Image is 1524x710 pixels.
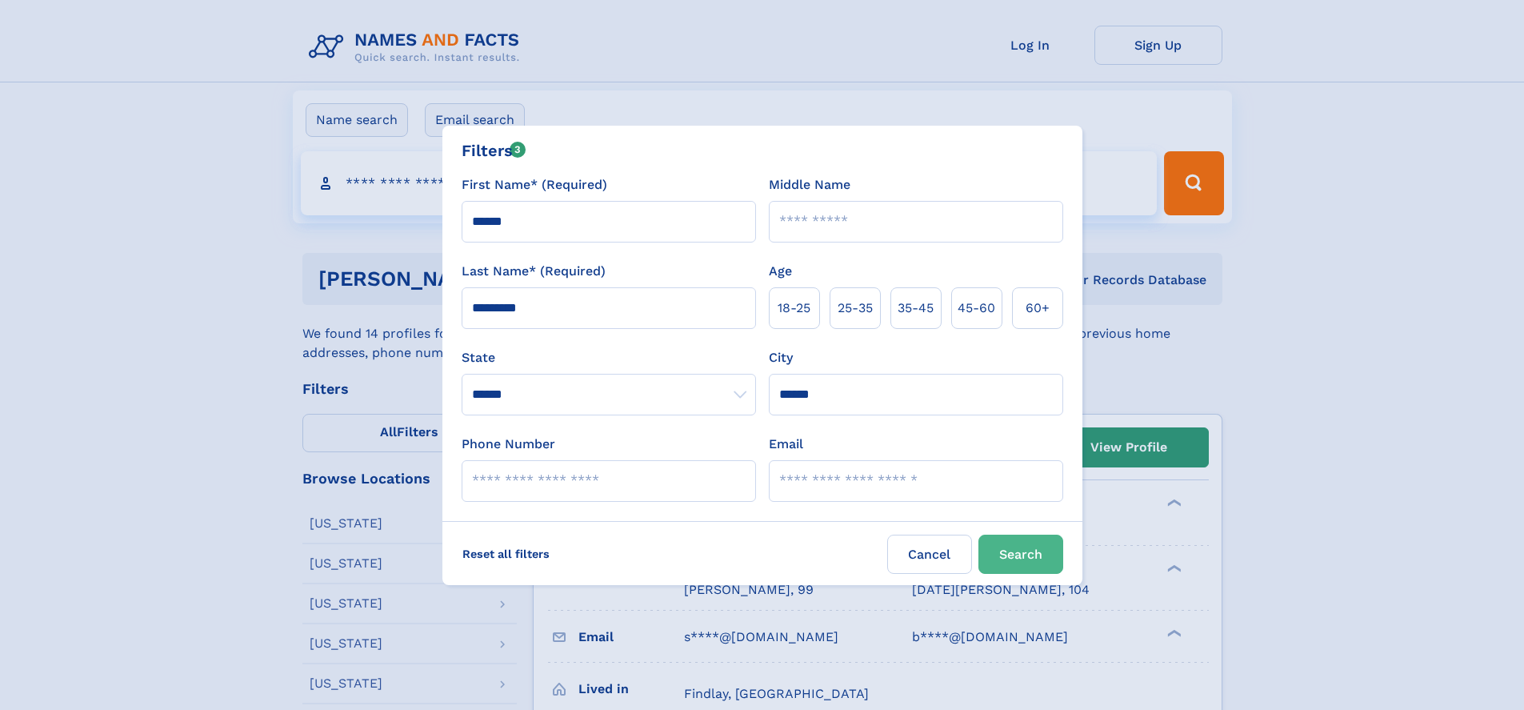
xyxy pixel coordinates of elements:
[769,348,793,367] label: City
[462,435,555,454] label: Phone Number
[452,535,560,573] label: Reset all filters
[887,535,972,574] label: Cancel
[778,299,810,318] span: 18‑25
[838,299,873,318] span: 25‑35
[1026,299,1050,318] span: 60+
[898,299,934,318] span: 35‑45
[958,299,995,318] span: 45‑60
[769,262,792,281] label: Age
[978,535,1063,574] button: Search
[462,262,606,281] label: Last Name* (Required)
[769,175,850,195] label: Middle Name
[462,138,526,162] div: Filters
[462,348,756,367] label: State
[769,435,803,454] label: Email
[462,175,607,195] label: First Name* (Required)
